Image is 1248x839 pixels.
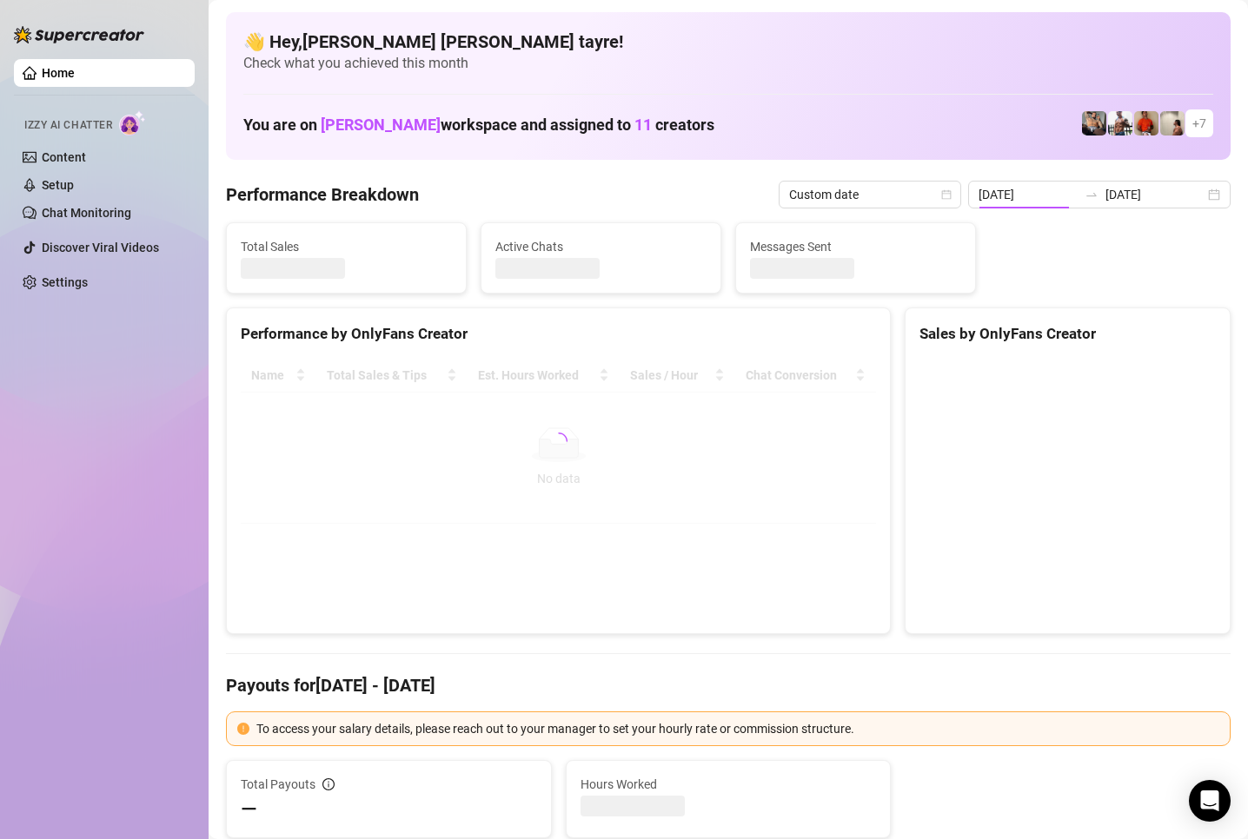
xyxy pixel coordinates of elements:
[226,673,1231,697] h4: Payouts for [DATE] - [DATE]
[42,178,74,192] a: Setup
[42,206,131,220] a: Chat Monitoring
[241,322,876,346] div: Performance by OnlyFans Creator
[241,796,257,823] span: —
[1160,111,1185,135] img: Ralphy
[321,116,441,134] span: [PERSON_NAME]
[322,778,335,790] span: info-circle
[14,26,144,43] img: logo-BBDzfeDw.svg
[919,322,1216,346] div: Sales by OnlyFans Creator
[789,182,951,208] span: Custom date
[495,237,707,256] span: Active Chats
[42,275,88,289] a: Settings
[1192,114,1206,133] span: + 7
[1134,111,1158,135] img: Justin
[24,117,112,134] span: Izzy AI Chatter
[634,116,652,134] span: 11
[256,719,1219,738] div: To access your salary details, please reach out to your manager to set your hourly rate or commis...
[42,150,86,164] a: Content
[119,110,146,135] img: AI Chatter
[241,237,452,256] span: Total Sales
[1108,111,1132,135] img: JUSTIN
[237,723,249,735] span: exclamation-circle
[1082,111,1106,135] img: George
[1189,780,1231,822] div: Open Intercom Messenger
[581,775,877,794] span: Hours Worked
[941,189,952,200] span: calendar
[42,241,159,254] a: Discover Viral Videos
[548,431,569,452] span: loading
[241,775,315,794] span: Total Payouts
[243,116,714,135] h1: You are on workspace and assigned to creators
[243,54,1213,73] span: Check what you achieved this month
[243,30,1213,54] h4: 👋 Hey, [PERSON_NAME] [PERSON_NAME] tayre !
[979,185,1078,204] input: Start date
[226,182,419,207] h4: Performance Breakdown
[42,66,75,80] a: Home
[1085,188,1099,201] span: swap-right
[750,237,961,256] span: Messages Sent
[1105,185,1205,204] input: End date
[1085,188,1099,201] span: to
